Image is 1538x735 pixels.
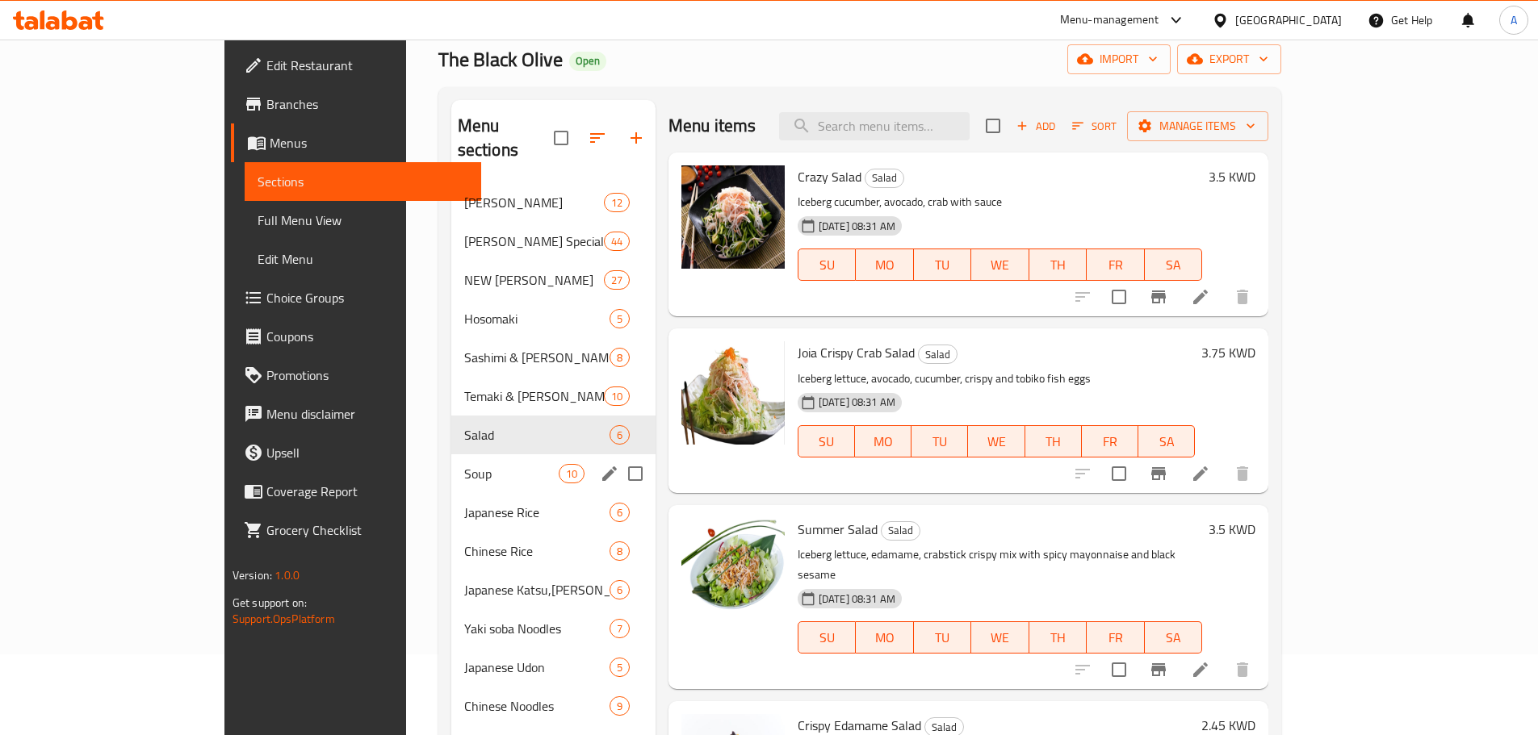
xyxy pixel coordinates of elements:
span: 27 [605,273,629,288]
span: Grocery Checklist [266,520,468,540]
span: Joia Crispy Crab Salad [798,340,915,365]
button: export [1177,44,1281,74]
div: Salad [464,425,610,445]
span: TH [1036,253,1080,277]
button: Add [1010,114,1062,139]
span: Chinese Rice [464,541,610,561]
a: Branches [231,85,481,123]
div: items [559,464,585,483]
div: Hosomaki [464,309,610,328]
div: Hosomaki5 [451,299,656,338]
button: TH [1025,425,1082,457]
span: Menus [270,133,468,152]
span: FR [1093,626,1138,649]
span: Select section [976,109,1010,143]
div: items [610,425,630,445]
span: Sashimi & [PERSON_NAME] [464,348,610,367]
div: items [610,309,630,328]
button: SA [1145,621,1202,654]
div: items [604,193,630,212]
p: Iceberg lettuce, edamame, crabstick crispy mix with spicy mayonnaise and black sesame [798,545,1202,585]
span: Select to update [1102,653,1136,687]
div: Temaki & [PERSON_NAME]10 [451,377,656,416]
div: [GEOGRAPHIC_DATA] [1235,11,1342,29]
button: TU [911,425,968,457]
span: WE [978,253,1022,277]
a: Choice Groups [231,278,481,317]
div: Japanese Udon5 [451,648,656,687]
a: Edit Restaurant [231,46,481,85]
a: Support.OpsPlatform [233,608,335,629]
h2: Menu sections [458,114,554,162]
span: WE [974,430,1018,453]
div: items [610,696,630,716]
div: NEW [PERSON_NAME]27 [451,261,656,299]
button: TU [914,248,971,281]
div: items [610,658,630,677]
button: import [1067,44,1171,74]
span: Version: [233,565,272,586]
button: SA [1138,425,1195,457]
a: Edit menu item [1191,464,1210,483]
span: Chinese Noodles [464,696,610,716]
div: items [610,348,630,367]
button: SU [798,425,855,457]
span: 1.0.0 [274,565,300,586]
span: 8 [610,350,629,365]
span: Full Menu View [258,211,468,230]
h6: 3.75 KWD [1201,341,1255,364]
span: FR [1088,430,1132,453]
button: Branch-specific-item [1139,454,1178,493]
div: Japanese Katsu,Curry [464,580,610,599]
div: Chinese Rice8 [451,532,656,570]
div: items [610,503,630,522]
button: WE [971,621,1029,654]
div: items [610,619,630,638]
span: [DATE] 08:31 AM [812,591,902,607]
span: Sort sections [578,119,617,157]
span: Yaki soba Noodles [464,619,610,638]
button: WE [971,248,1029,281]
h6: 3.5 KWD [1209,518,1255,541]
span: [DATE] 08:31 AM [812,219,902,234]
span: A [1511,11,1517,29]
span: Select to update [1102,280,1136,314]
a: Menu disclaimer [231,395,481,433]
button: delete [1223,454,1262,493]
span: TU [920,626,965,649]
span: Select all sections [544,121,578,155]
div: items [610,580,630,599]
span: 5 [610,660,629,675]
span: 12 [605,195,629,211]
button: FR [1082,425,1138,457]
span: Japanese Katsu,[PERSON_NAME] [464,580,610,599]
span: Manage items [1140,116,1255,136]
span: 5 [610,311,629,327]
div: Open [569,52,606,71]
img: Joia Crispy Crab Salad [681,341,785,445]
span: [PERSON_NAME] [464,193,604,212]
button: edit [597,461,622,486]
div: Menu-management [1060,10,1159,30]
span: Menu disclaimer [266,404,468,424]
div: Japanese Katsu,[PERSON_NAME]6 [451,570,656,609]
button: Branch-specific-item [1139,650,1178,689]
input: search [779,112,970,140]
a: Sections [245,162,481,201]
a: Menus [231,123,481,162]
div: items [604,270,630,290]
button: SA [1145,248,1202,281]
img: Summer Salad [681,518,785,621]
button: TU [914,621,971,654]
div: Temaki & gunkan sushi [464,386,604,406]
div: Salad [918,345,958,364]
button: WE [968,425,1025,457]
span: Open [569,54,606,68]
span: Sections [258,172,468,191]
span: Edit Menu [258,249,468,269]
span: MO [861,430,905,453]
span: Add item [1010,114,1062,139]
span: Branches [266,94,468,114]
